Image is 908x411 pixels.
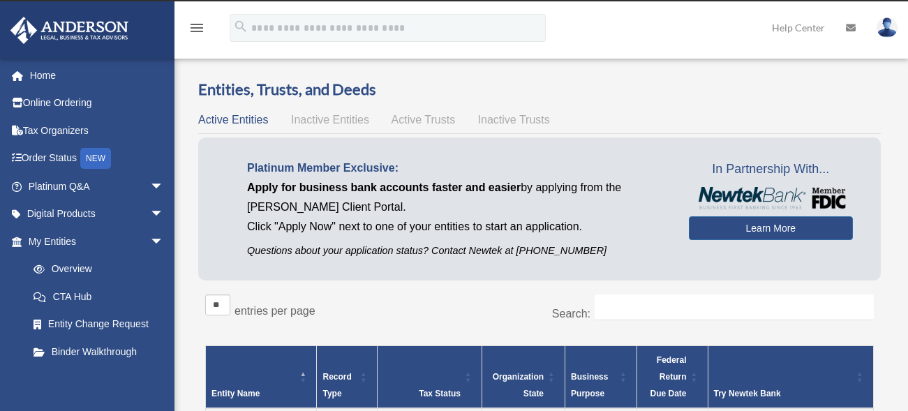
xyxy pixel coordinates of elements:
[150,200,178,229] span: arrow_drop_down
[877,17,898,38] img: User Pic
[689,158,853,181] span: In Partnership With...
[10,89,185,117] a: Online Ordering
[206,346,317,409] th: Entity Name: Activate to invert sorting
[10,200,185,228] a: Digital Productsarrow_drop_down
[247,181,521,193] span: Apply for business bank accounts faster and easier
[689,216,853,240] a: Learn More
[478,114,550,126] span: Inactive Trusts
[696,187,846,209] img: NewtekBankLogoSM.png
[188,20,205,36] i: menu
[20,338,178,366] a: Binder Walkthrough
[552,308,590,320] label: Search:
[247,158,668,178] p: Platinum Member Exclusive:
[80,148,111,169] div: NEW
[6,17,133,44] img: Anderson Advisors Platinum Portal
[247,217,668,237] p: Click "Apply Now" next to one of your entities to start an application.
[714,385,852,402] div: Try Newtek Bank
[247,242,668,260] p: Questions about your application status? Contact Newtek at [PHONE_NUMBER]
[233,19,248,34] i: search
[150,227,178,256] span: arrow_drop_down
[10,227,178,255] a: My Entitiesarrow_drop_down
[198,114,268,126] span: Active Entities
[247,178,668,217] p: by applying from the [PERSON_NAME] Client Portal.
[482,346,565,409] th: Organization State: Activate to sort
[20,311,178,338] a: Entity Change Request
[637,346,708,409] th: Federal Return Due Date: Activate to sort
[419,389,461,398] span: Tax Status
[708,346,873,409] th: Try Newtek Bank : Activate to sort
[198,79,881,100] h3: Entities, Trusts, and Deeds
[20,255,171,283] a: Overview
[188,24,205,36] a: menu
[10,61,185,89] a: Home
[317,346,378,409] th: Record Type: Activate to sort
[322,372,351,398] span: Record Type
[493,372,544,398] span: Organization State
[10,172,185,200] a: Platinum Q&Aarrow_drop_down
[571,372,608,398] span: Business Purpose
[291,114,369,126] span: Inactive Entities
[10,144,185,173] a: Order StatusNEW
[150,172,178,201] span: arrow_drop_down
[650,355,687,398] span: Federal Return Due Date
[10,117,185,144] a: Tax Organizers
[20,283,178,311] a: CTA Hub
[378,346,482,409] th: Tax Status: Activate to sort
[235,305,315,317] label: entries per page
[211,389,260,398] span: Entity Name
[565,346,637,409] th: Business Purpose: Activate to sort
[392,114,456,126] span: Active Trusts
